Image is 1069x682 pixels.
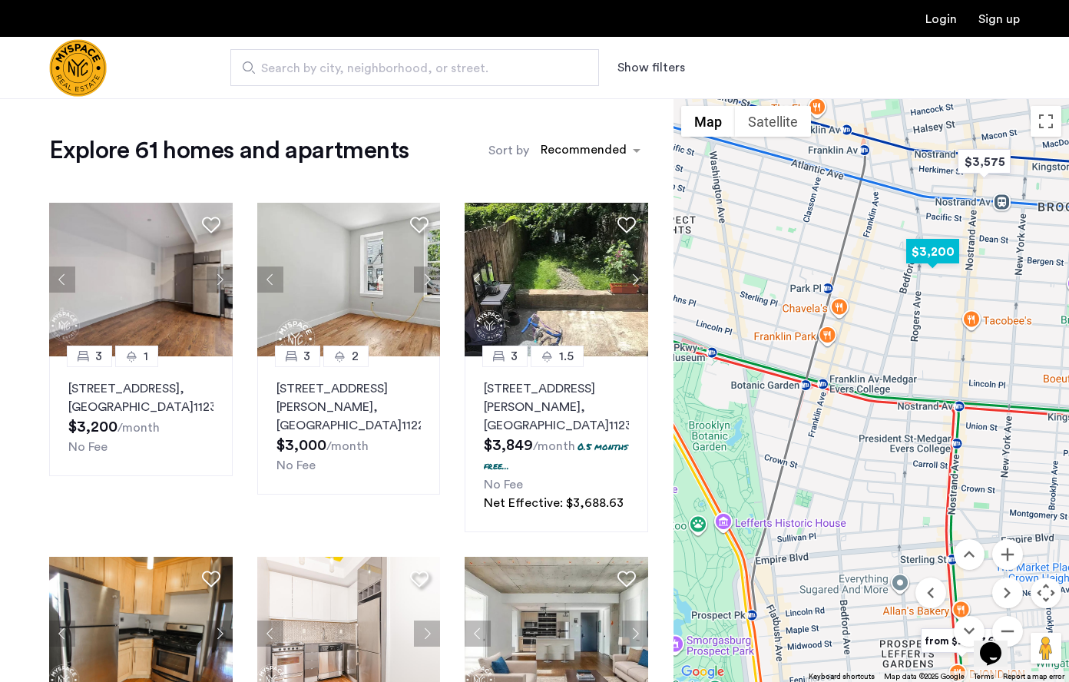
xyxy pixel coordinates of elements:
input: Apartment Search [230,49,599,86]
img: Google [677,662,728,682]
span: No Fee [484,478,523,491]
sub: /month [117,422,160,434]
a: 31[STREET_ADDRESS], [GEOGRAPHIC_DATA]11233No Fee [49,356,233,476]
h1: Explore 61 homes and apartments [49,135,409,166]
div: $3,575 [952,144,1017,179]
button: Next apartment [414,267,440,293]
a: Registration [978,13,1020,25]
span: Net Effective: $3,688.63 [484,497,624,509]
button: Keyboard shortcuts [809,671,875,682]
button: Move down [954,616,985,647]
button: Next apartment [622,621,648,647]
a: Terms (opens in new tab) [974,671,994,682]
span: No Fee [276,459,316,472]
img: adfb5aed-36e7-43a6-84ef-77f40efbc032_638872011591756447.png [465,203,648,356]
img: 1997_638514657716722449.png [49,203,233,356]
button: Zoom in [992,539,1023,570]
a: Open this area in Google Maps (opens a new window) [677,662,728,682]
div: $3,200 [900,234,965,269]
span: 1 [144,347,148,366]
a: 32[STREET_ADDRESS][PERSON_NAME], [GEOGRAPHIC_DATA]11226No Fee [257,356,441,495]
button: Next apartment [414,621,440,647]
span: 3 [303,347,310,366]
iframe: chat widget [974,621,1023,667]
span: 2 [352,347,359,366]
sub: /month [533,440,575,452]
span: 1.5 [559,347,574,366]
label: Sort by [488,141,529,160]
button: Zoom out [992,616,1023,647]
button: Previous apartment [49,267,75,293]
button: Next apartment [207,621,233,647]
button: Next apartment [622,267,648,293]
div: Recommended [538,141,627,163]
a: Login [925,13,957,25]
span: Search by city, neighborhood, or street. [261,59,556,78]
span: No Fee [68,441,108,453]
button: Show street map [681,106,735,137]
span: Map data ©2025 Google [884,673,965,680]
button: Previous apartment [465,267,491,293]
sub: /month [326,440,369,452]
button: Previous apartment [465,621,491,647]
button: Show satellite imagery [735,106,811,137]
button: Move up [954,539,985,570]
img: 8515455b-be52-4141-8a40-4c35d33cf98b_638870800457046097.jpeg [257,203,441,356]
button: Move right [992,578,1023,608]
p: [STREET_ADDRESS][PERSON_NAME] 11226 [276,379,422,435]
button: Previous apartment [257,621,283,647]
button: Previous apartment [49,621,75,647]
span: $3,200 [68,419,117,435]
img: logo [49,39,107,97]
button: Previous apartment [257,267,283,293]
a: 31.5[STREET_ADDRESS][PERSON_NAME], [GEOGRAPHIC_DATA]112370.5 months free...No FeeNet Effective: $... [465,356,648,532]
ng-select: sort-apartment [533,137,648,164]
button: Show or hide filters [617,58,685,77]
span: $3,000 [276,438,326,453]
span: $3,849 [484,438,533,453]
button: Toggle fullscreen view [1031,106,1061,137]
span: 3 [95,347,102,366]
button: Map camera controls [1031,578,1061,608]
p: [STREET_ADDRESS][PERSON_NAME] 11237 [484,379,629,435]
button: Next apartment [207,267,233,293]
p: [STREET_ADDRESS] 11233 [68,379,213,416]
button: Drag Pegman onto the map to open Street View [1031,633,1061,664]
span: 3 [511,347,518,366]
button: Move left [915,578,946,608]
a: Report a map error [1003,671,1064,682]
a: Cazamio Logo [49,39,107,97]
